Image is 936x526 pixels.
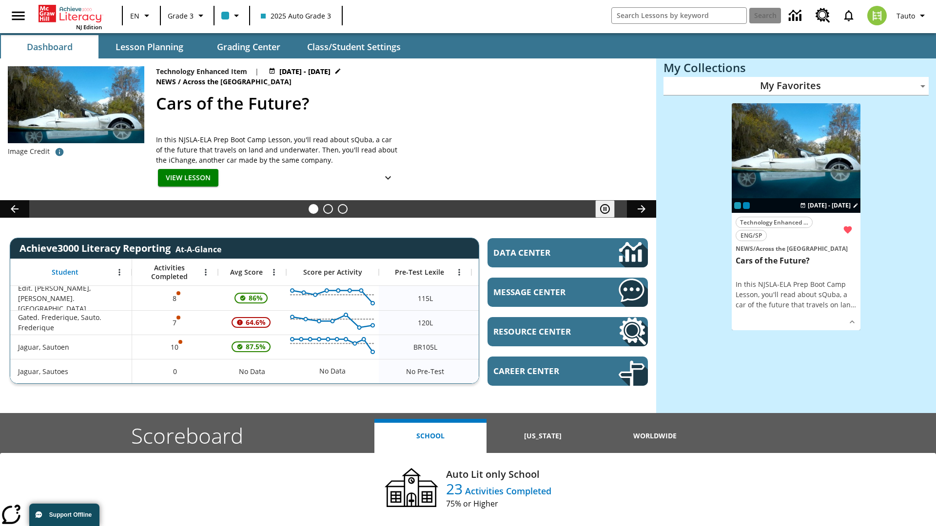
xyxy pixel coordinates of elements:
[493,247,585,258] span: Data Center
[303,268,362,277] span: Score per Activity
[132,335,218,359] div: 10, One or more Activity scores may be invalid., Jaguar, Sautoen
[736,243,857,254] span: Topic: News/Across the US
[200,35,297,58] button: Grading Center
[170,342,180,352] p: 10
[595,200,624,218] div: Pause
[471,359,564,383] div: No Data, Jaguar, Sautoes
[808,201,851,210] span: [DATE] - [DATE]
[156,66,247,76] p: Technology Enhanced Item
[463,485,551,497] span: Activities Completed
[307,41,401,53] span: Class/Student Settings
[493,365,589,376] span: Career Center
[836,3,861,28] a: Notifications
[126,7,157,24] button: Language: EN, Select a language
[132,359,218,383] div: 0, Jaguar, Sautoes
[230,268,263,277] span: Avg Score
[846,300,851,309] span: n
[783,2,810,29] a: Data Center
[164,7,211,24] button: Grade: Grade 3, Select a grade
[740,217,808,227] span: Technology Enhanced Item
[756,244,848,253] span: Across the [GEOGRAPHIC_DATA]
[446,482,551,509] p: 23 Activities Completed 75% or Higher
[446,498,551,509] span: 75% or Higher
[851,300,856,309] span: …
[183,76,293,87] span: Across the [GEOGRAPHIC_DATA]
[19,242,221,255] span: Achieve3000 Literacy Reporting
[446,479,463,499] span: 23
[897,11,915,21] span: Tauto
[395,268,444,277] span: Pre-Test Lexile
[4,1,33,30] button: Open side menu
[734,202,741,209] div: Current Class
[487,278,648,307] a: Message Center
[893,7,932,24] button: Profile/Settings
[406,366,444,376] span: No Pre-Test, Jaguar, Sautoes
[418,293,433,303] span: 115 Lexile, Edit. Lora, Sauto. Lora
[1,35,98,58] button: Dashboard
[18,312,127,333] span: Gated. Frederique, Sauto. Frederique
[267,265,281,280] button: Open Menu
[168,11,194,21] span: Grade 3
[314,361,351,381] div: No Data, Jaguar, Sautoes
[471,286,564,310] div: undefined, Below expected, Edit. Lora, Sauto. Lora
[156,76,178,87] span: News
[50,143,69,161] button: Photo credit: AP
[245,289,267,307] span: 86%
[663,77,929,95] div: My Favorites
[234,361,270,381] span: No Data
[867,6,887,25] img: avatar image
[736,279,857,310] div: In this NJSLA-ELA Prep Boot Camp Lesson, you'll read about sQuba, a car of the future that travel...
[279,66,331,76] span: [DATE] - [DATE]
[736,244,753,253] span: News
[198,265,213,280] button: Open Menu
[299,35,409,58] button: Class/Student Settings
[261,11,331,21] span: 2025 Auto Grade 3
[493,326,589,337] span: Resource Center
[18,366,68,376] span: Jaguar, Sautoes
[29,504,99,526] button: Support Offline
[130,11,139,21] span: EN
[446,467,551,482] h4: Auto Lit only School
[39,4,102,23] a: Home
[736,217,813,228] button: Technology Enhanced Item
[741,230,762,241] span: ENG/SP
[158,169,218,187] button: View Lesson
[218,335,286,359] div: , 87.5%, This student's Average First Try Score 87.5% is above 75%, Jaguar, Sautoen
[172,318,178,328] p: 7
[49,511,92,518] span: Support Offline
[374,419,487,453] button: School
[132,310,218,335] div: 7, One or more Activity scores may be invalid., Gated. Frederique, Sauto. Frederique
[218,359,286,383] div: No Data, Jaguar, Sautoes
[743,202,750,209] div: OL 2025 Auto Grade 4
[116,41,183,53] span: Lesson Planning
[338,204,348,214] button: Slide 3 Career Lesson
[8,66,144,158] img: High-tech automobile treading water.
[487,419,599,453] button: [US_STATE]
[861,3,893,28] button: Select a new avatar
[493,286,589,298] span: Message Center
[323,204,333,214] button: Slide 2 Pre-release lesson
[627,200,656,218] button: Lesson carousel, Next
[156,134,400,165] span: In this NJSLA-ELA Prep Boot Camp Lesson, you'll read about sQuba, a car of the future that travel...
[217,7,246,24] button: Class color is light blue. Change class color
[100,35,198,58] button: Lesson Planning
[18,342,69,352] span: Jaguar, Sautoen
[612,8,746,23] input: search field
[8,147,50,156] p: Image Credit
[132,286,218,310] div: 8, One or more Activity scores may be invalid., Edit. Lora, Sauto. Lora
[732,103,860,331] div: lesson details
[753,244,756,253] span: /
[218,310,286,335] div: , 64.6%, Attention! This student's Average First Try Score of 64.6% is below 65%, Gated. Frederiq...
[810,2,836,29] a: Resource Center, Will open in new tab
[378,169,398,187] button: Show Details
[487,357,648,386] a: Career Center
[242,338,270,356] span: 87.5%
[845,315,859,329] button: Show Details
[242,314,270,331] span: 64.6%
[736,230,767,241] button: ENG/SP
[736,256,857,266] h3: Cars of the Future?
[798,201,860,210] button: Jul 01 - Aug 01 Choose Dates
[137,263,201,281] span: Activities Completed
[172,293,178,303] p: 8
